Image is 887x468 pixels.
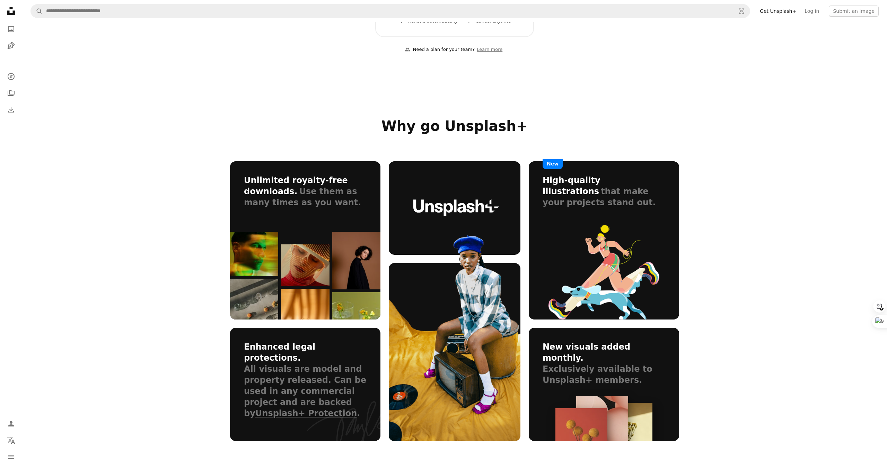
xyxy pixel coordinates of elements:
a: Photos [4,22,18,36]
a: Get Unsplash+ [756,6,800,17]
img: bento_img-05.jpg [332,232,380,289]
button: Submit an image [829,6,879,17]
button: Menu [4,450,18,464]
h3: High-quality illustrations [543,175,600,196]
span: Use them as many times as you want. [244,187,361,207]
img: bento_img-stacked-02.jpg [576,396,628,444]
a: Explore [4,70,18,83]
div: Need a plan for your team? [405,46,475,53]
button: Visual search [733,4,750,18]
a: Log in [800,6,823,17]
a: Collections [4,86,18,100]
h3: New visuals added monthly. [543,342,665,364]
img: bento_img-04.jpg [281,289,329,357]
a: Unsplash+ Protection [255,408,357,418]
a: Illustrations [4,39,18,53]
button: Language [4,433,18,447]
a: Log in / Sign up [4,417,18,431]
img: bento_img-middle.png [389,184,560,441]
img: bento_img-06.jpg [332,292,380,357]
h3: Unlimited royalty-free downloads. [244,175,348,196]
img: bento_img-illustration.png [548,225,659,320]
form: Find visuals sitewide [30,4,750,18]
img: bento_img-02.jpg [230,279,278,357]
a: Home — Unsplash [4,4,18,19]
h3: Enhanced legal protections. [244,342,367,364]
a: Download History [4,103,18,117]
span: All visuals are model and property released. Can be used in any commercial project and are backed... [244,364,366,418]
h2: Why go Unsplash+ [230,118,679,134]
button: Search Unsplash [31,4,43,18]
img: bento_img-03.jpg [281,244,329,286]
img: bento_img-01.jpg [230,232,278,276]
span: that make your projects stand out. [543,187,656,207]
span: New [543,159,563,169]
a: Learn more [475,44,504,55]
span: Exclusively available to Unsplash+ members. [543,364,652,385]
